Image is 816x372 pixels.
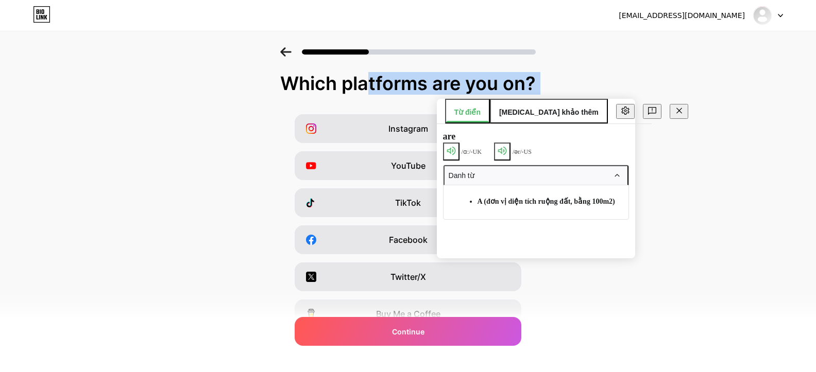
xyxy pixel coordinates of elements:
span: Snapchat [389,345,427,357]
div: Which platforms are you on? [10,73,806,94]
span: YouTube [391,160,426,172]
span: TikTok [395,197,421,209]
div: [EMAIL_ADDRESS][DOMAIN_NAME] [619,10,745,21]
span: Buy Me a Coffee [376,308,440,320]
span: Continue [392,326,424,337]
span: Twitter/X [390,271,426,283]
img: Ark Beru [753,6,772,25]
span: Facebook [389,234,428,246]
span: Instagram [388,122,428,135]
